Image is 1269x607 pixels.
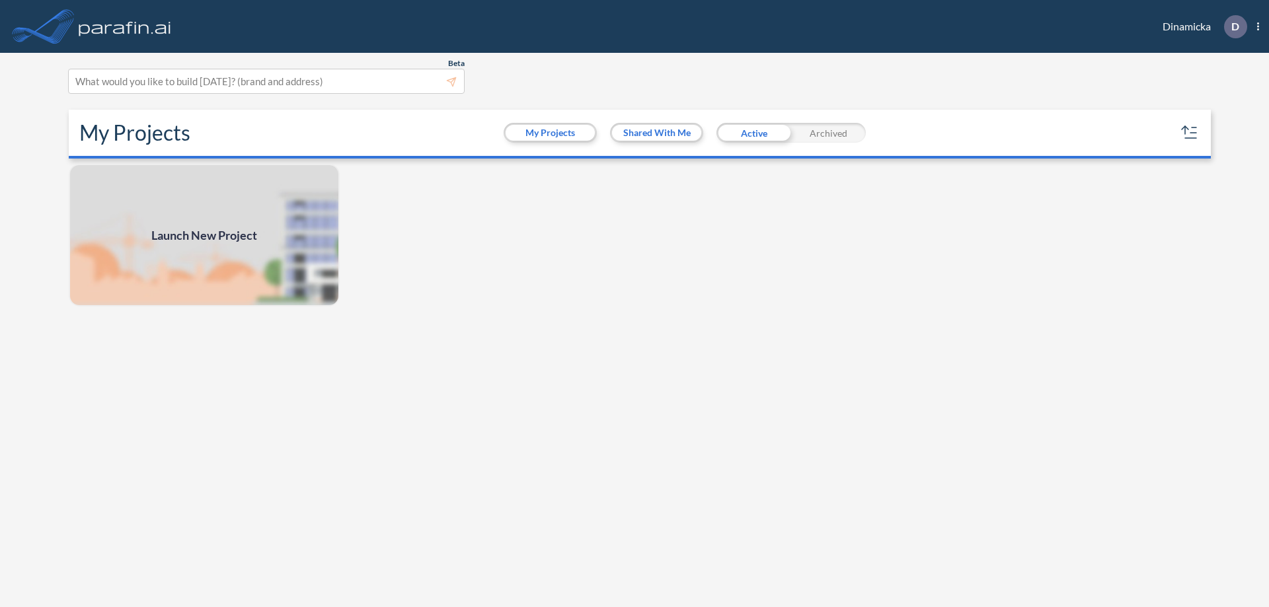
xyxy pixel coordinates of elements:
[76,13,174,40] img: logo
[716,123,791,143] div: Active
[612,125,701,141] button: Shared With Me
[69,164,340,306] a: Launch New Project
[1231,20,1239,32] p: D
[1143,15,1259,38] div: Dinamicka
[151,227,257,244] span: Launch New Project
[506,125,595,141] button: My Projects
[448,58,465,69] span: Beta
[79,120,190,145] h2: My Projects
[69,164,340,306] img: add
[791,123,866,143] div: Archived
[1179,122,1200,143] button: sort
